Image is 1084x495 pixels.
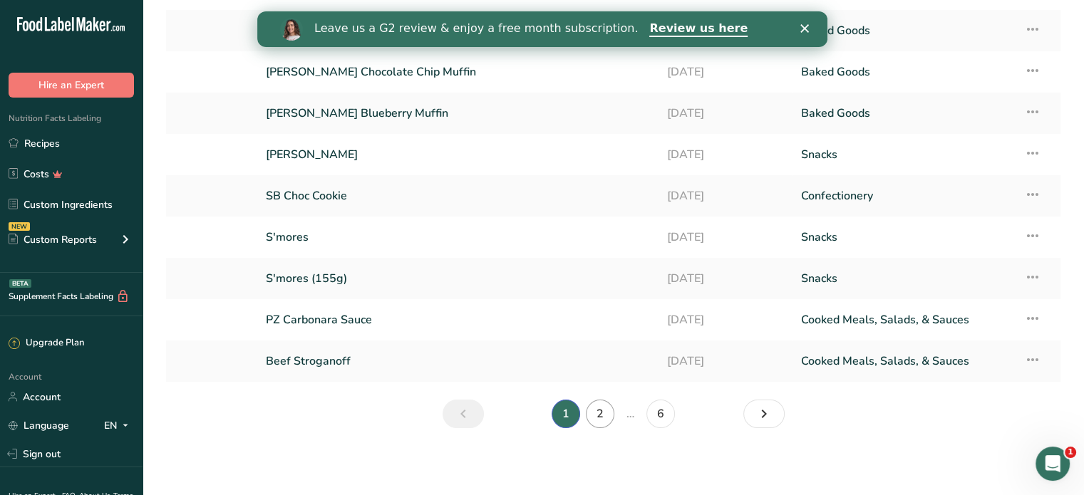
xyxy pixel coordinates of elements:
iframe: Intercom live chat [1036,447,1070,481]
span: 1 [1065,447,1076,458]
a: [DATE] [667,222,784,252]
a: [PERSON_NAME] [266,140,650,170]
a: Language [9,413,69,438]
a: Snacks [801,222,1007,252]
a: [DATE] [667,346,784,376]
a: Snacks [801,264,1007,293]
a: Cooked Meals, Salads, & Sauces [801,305,1007,335]
a: [DATE] [667,305,784,335]
div: Upgrade Plan [9,336,84,350]
a: [DATE] [667,98,784,128]
button: Hire an Expert [9,73,134,98]
iframe: Intercom live chat banner [257,11,827,47]
a: [PERSON_NAME] Blueberry Muffin [266,98,650,128]
div: EN [104,417,134,434]
a: [PERSON_NAME] Chocolate Chip Muffin [266,57,650,87]
div: Close [543,13,557,21]
a: [DATE] [667,57,784,87]
a: Confectionery [801,181,1007,211]
a: [DATE] [667,181,784,211]
a: S'mores (155g) [266,264,650,293]
a: Page 2. [586,400,614,428]
a: Next page [743,400,785,428]
div: NEW [9,222,30,231]
a: PZ Carbonara Sauce [266,305,650,335]
a: Baked Goods [801,57,1007,87]
a: [DATE] [667,264,784,293]
a: Previous page [443,400,484,428]
a: Beef Stroganoff [266,346,650,376]
a: [DATE] [667,140,784,170]
a: Page 6. [646,400,675,428]
a: SB Choc Cookie [266,181,650,211]
div: Custom Reports [9,232,97,247]
div: BETA [9,279,31,288]
a: S'mores [266,222,650,252]
a: Baked Goods [801,16,1007,46]
a: Snacks [801,140,1007,170]
a: Baked Goods [801,98,1007,128]
a: Cooked Meals, Salads, & Sauces [801,346,1007,376]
